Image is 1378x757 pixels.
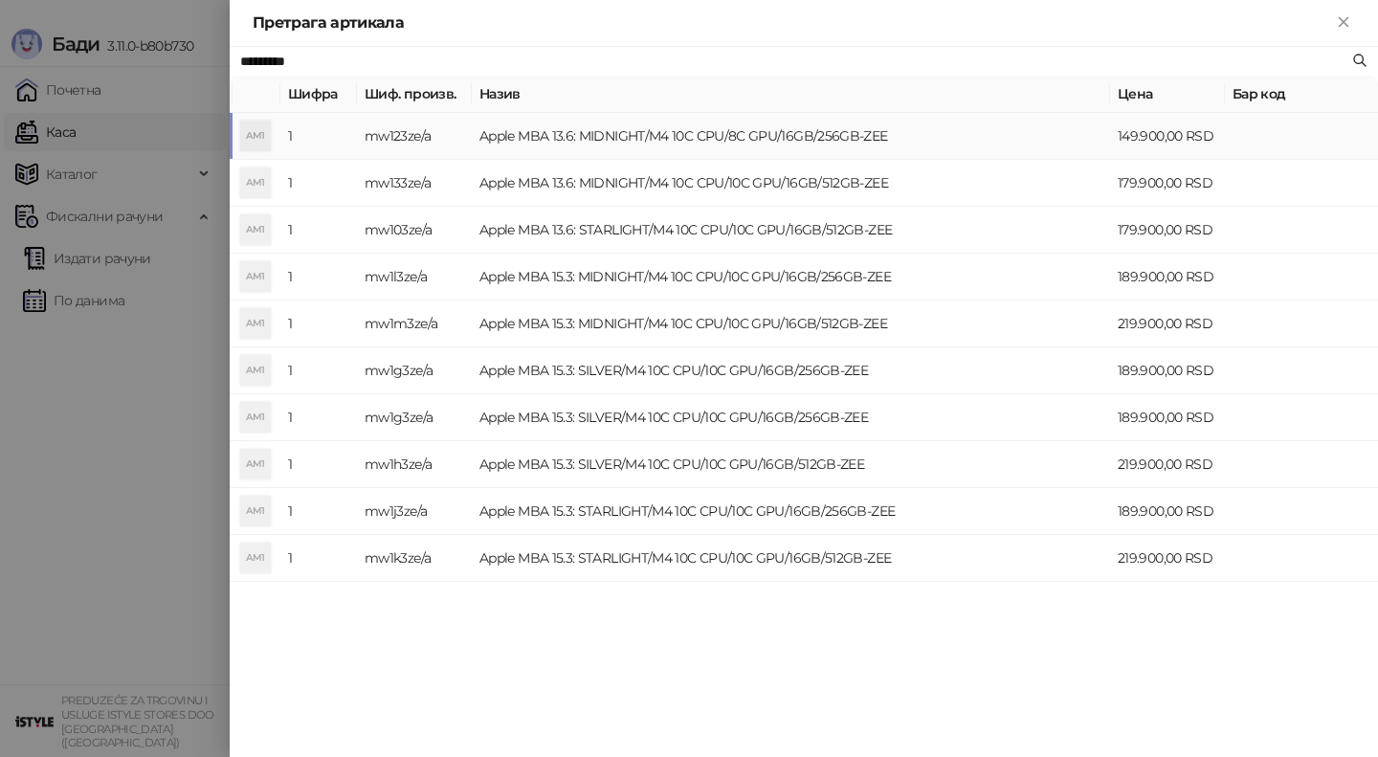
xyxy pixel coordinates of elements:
td: Apple MBA 13.6: STARLIGHT/M4 10C CPU/10C GPU/16GB/512GB-ZEE [472,207,1110,254]
td: Apple MBA 15.3: STARLIGHT/M4 10C CPU/10C GPU/16GB/512GB-ZEE [472,535,1110,582]
button: Close [1332,11,1355,34]
th: Цена [1110,76,1225,113]
td: 1 [280,441,357,488]
th: Шифра [280,76,357,113]
td: Apple MBA 13.6: MIDNIGHT/M4 10C CPU/10C GPU/16GB/512GB-ZEE [472,160,1110,207]
td: mw1k3ze/a [357,535,472,582]
td: Apple MBA 15.3: SILVER/M4 10C CPU/10C GPU/16GB/512GB-ZEE [472,441,1110,488]
div: AM1 [240,355,271,386]
th: Шиф. произв. [357,76,472,113]
td: Apple MBA 15.3: SILVER/M4 10C CPU/10C GPU/16GB/256GB-ZEE [472,347,1110,394]
td: mw1g3ze/a [357,394,472,441]
td: 179.900,00 RSD [1110,207,1225,254]
div: AM1 [240,261,271,292]
td: 1 [280,113,357,160]
td: 149.900,00 RSD [1110,113,1225,160]
td: 1 [280,347,357,394]
td: 189.900,00 RSD [1110,254,1225,301]
td: 1 [280,535,357,582]
td: 189.900,00 RSD [1110,394,1225,441]
th: Бар код [1225,76,1378,113]
td: mw1h3ze/a [357,441,472,488]
td: 1 [280,254,357,301]
td: Apple MBA 13.6: MIDNIGHT/M4 10C CPU/8C GPU/16GB/256GB-ZEE [472,113,1110,160]
td: mw123ze/a [357,113,472,160]
td: 189.900,00 RSD [1110,488,1225,535]
td: mw1l3ze/a [357,254,472,301]
td: 1 [280,488,357,535]
div: Претрага артикала [253,11,1332,34]
th: Назив [472,76,1110,113]
div: AM1 [240,167,271,198]
td: mw103ze/a [357,207,472,254]
div: AM1 [240,543,271,573]
div: AM1 [240,121,271,151]
div: AM1 [240,308,271,339]
td: 1 [280,207,357,254]
div: AM1 [240,214,271,245]
td: mw1m3ze/a [357,301,472,347]
td: 1 [280,394,357,441]
td: Apple MBA 15.3: STARLIGHT/M4 10C CPU/10C GPU/16GB/256GB-ZEE [472,488,1110,535]
td: 219.900,00 RSD [1110,441,1225,488]
td: Apple MBA 15.3: SILVER/M4 10C CPU/10C GPU/16GB/256GB-ZEE [472,394,1110,441]
td: mw1g3ze/a [357,347,472,394]
div: AM1 [240,402,271,433]
td: 1 [280,160,357,207]
td: mw1j3ze/a [357,488,472,535]
td: 219.900,00 RSD [1110,301,1225,347]
td: 219.900,00 RSD [1110,535,1225,582]
td: Apple MBA 15.3: MIDNIGHT/M4 10C CPU/10C GPU/16GB/256GB-ZEE [472,254,1110,301]
td: Apple MBA 15.3: MIDNIGHT/M4 10C CPU/10C GPU/16GB/512GB-ZEE [472,301,1110,347]
td: mw133ze/a [357,160,472,207]
td: 189.900,00 RSD [1110,347,1225,394]
div: AM1 [240,449,271,479]
div: AM1 [240,496,271,526]
td: 1 [280,301,357,347]
td: 179.900,00 RSD [1110,160,1225,207]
